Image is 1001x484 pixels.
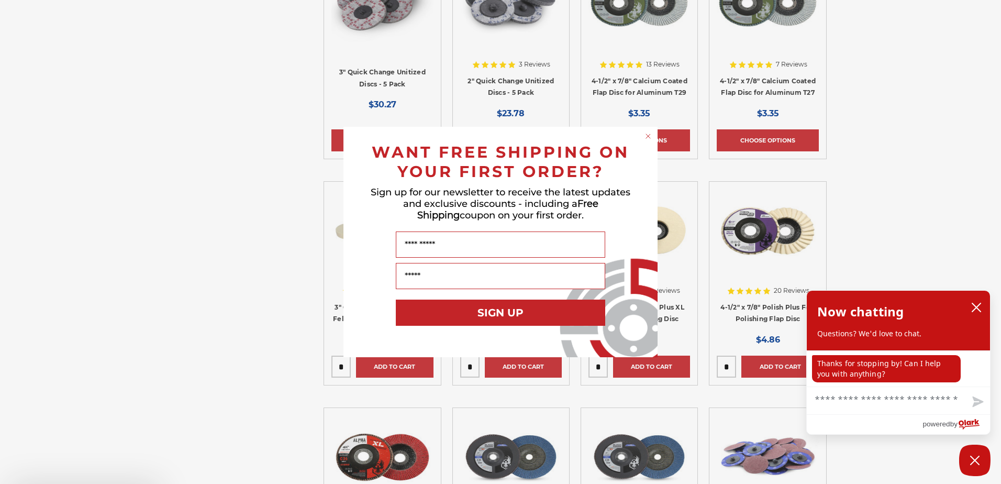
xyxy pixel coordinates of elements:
a: Powered by Olark [922,415,990,434]
span: Sign up for our newsletter to receive the latest updates and exclusive discounts - including a co... [371,186,630,221]
button: Close Chatbox [959,445,991,476]
h2: Now chatting [817,301,904,322]
span: powered [922,417,950,431]
button: Send message [964,390,990,414]
button: SIGN UP [396,300,605,326]
div: olark chatbox [806,290,991,435]
p: Questions? We'd love to chat. [817,328,980,339]
span: Free Shipping [417,198,598,221]
div: chat [807,350,990,387]
p: Thanks for stopping by! Can I help you with anything? [812,355,961,382]
span: WANT FREE SHIPPING ON YOUR FIRST ORDER? [372,142,629,181]
button: Close dialog [643,131,653,141]
button: close chatbox [968,300,985,315]
span: by [950,417,958,431]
